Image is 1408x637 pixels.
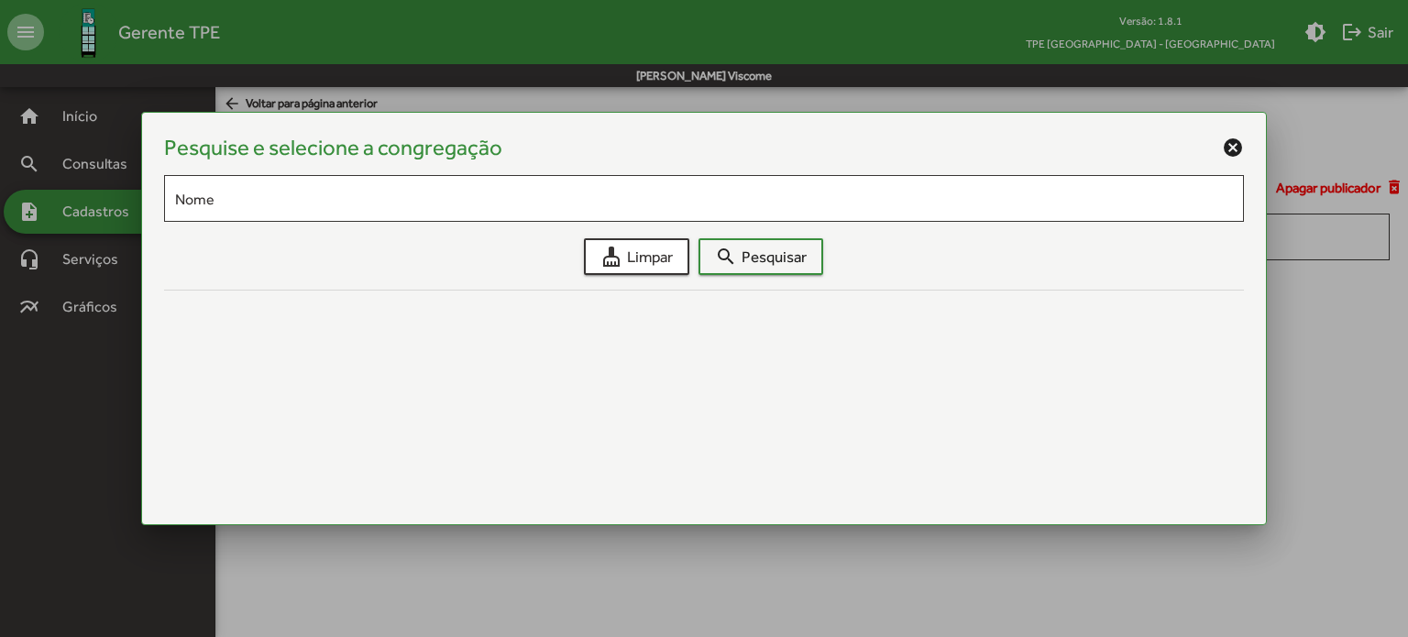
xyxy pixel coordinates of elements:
[1222,137,1244,159] mat-icon: cancel
[600,246,622,268] mat-icon: cleaning_services
[715,240,807,273] span: Pesquisar
[715,246,737,268] mat-icon: search
[600,240,673,273] span: Limpar
[584,238,689,275] button: Limpar
[698,238,823,275] button: Pesquisar
[164,135,502,161] h4: Pesquise e selecione a congregação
